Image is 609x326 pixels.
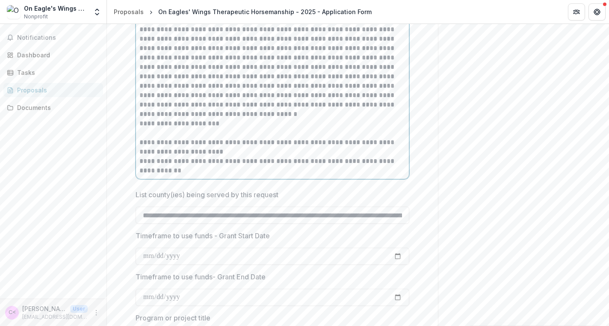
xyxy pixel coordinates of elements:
div: On Eagles' Wings Therapeutic Horsemanship - 2025 - Application Form [158,7,372,16]
a: Documents [3,101,103,115]
a: Dashboard [3,48,103,62]
a: Proposals [110,6,147,18]
span: Notifications [17,34,100,41]
div: On Eagle's Wings Therapeutic Horsemanship [24,4,88,13]
div: Documents [17,103,96,112]
a: Proposals [3,83,103,97]
p: [PERSON_NAME] <[EMAIL_ADDRESS][DOMAIN_NAME]> <[EMAIL_ADDRESS][DOMAIN_NAME]> [22,304,67,313]
p: Timeframe to use funds- Grant End Date [136,272,266,282]
p: List county(ies) being served by this request [136,190,278,200]
nav: breadcrumb [110,6,375,18]
div: Tasks [17,68,96,77]
button: More [91,308,101,318]
div: Dashboard [17,50,96,59]
img: On Eagle's Wings Therapeutic Horsemanship [7,5,21,19]
button: Notifications [3,31,103,44]
p: Program or project title [136,313,210,323]
p: [EMAIL_ADDRESS][DOMAIN_NAME] [22,313,88,321]
p: User [70,305,88,313]
button: Open entity switcher [91,3,103,21]
div: Proposals [114,7,144,16]
a: Tasks [3,65,103,80]
span: Nonprofit [24,13,48,21]
button: Partners [568,3,585,21]
div: Proposals [17,86,96,95]
button: Get Help [588,3,606,21]
p: Timeframe to use funds - Grant Start Date [136,231,270,241]
div: Carol Petitto <oneagleswingswva@gmail.com> <oneagleswingswva@gmail.com> [9,310,16,315]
